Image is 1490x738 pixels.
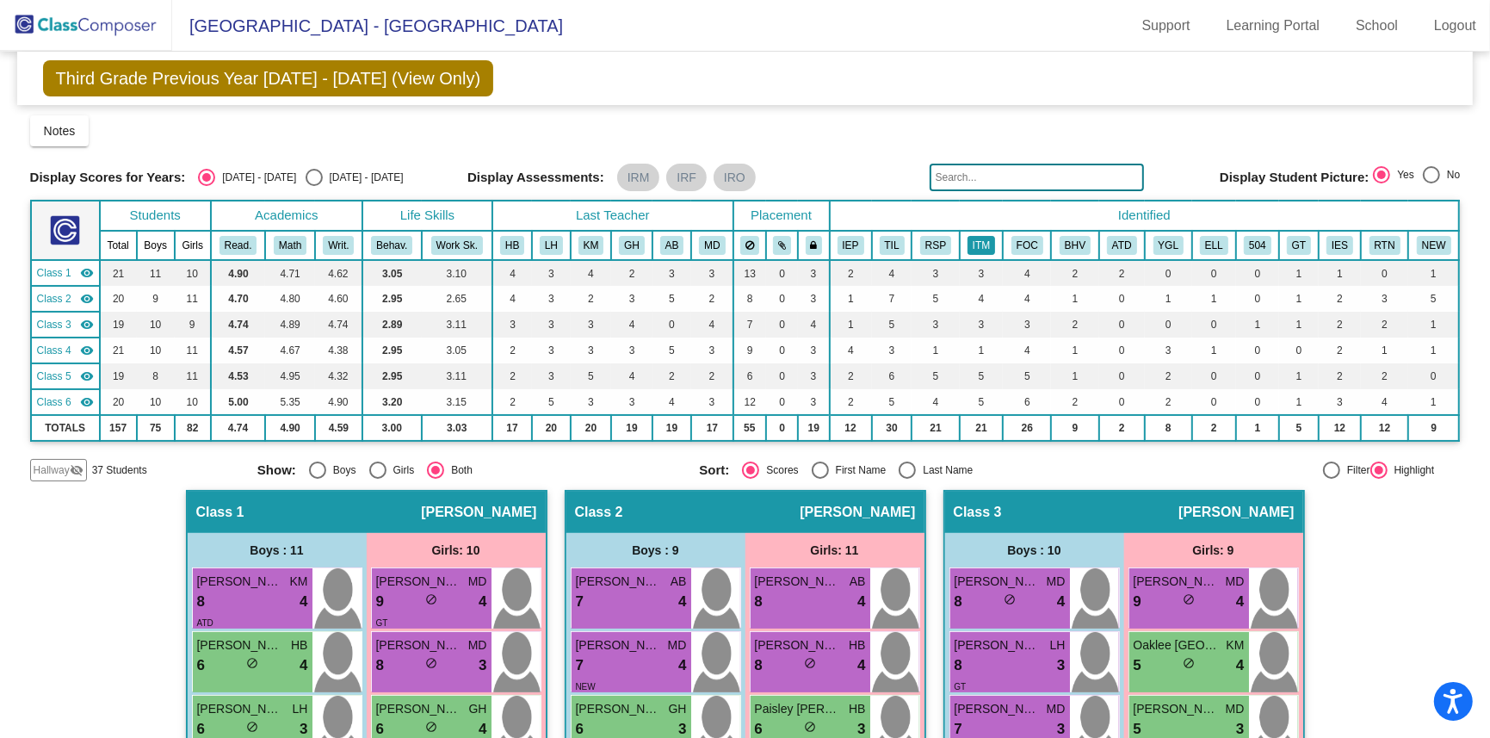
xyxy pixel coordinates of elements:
[211,201,362,231] th: Academics
[467,170,604,185] span: Display Assessments:
[1369,236,1400,255] button: RTN
[1361,231,1408,260] th: Previously Retained
[798,389,829,415] td: 3
[1373,166,1460,189] mat-radio-group: Select an option
[733,389,766,415] td: 12
[315,286,362,312] td: 4.60
[1420,12,1490,40] a: Logout
[532,415,571,441] td: 20
[37,317,71,332] span: Class 3
[960,286,1004,312] td: 4
[571,286,612,312] td: 2
[1099,260,1145,286] td: 2
[1099,286,1145,312] td: 0
[175,415,211,441] td: 82
[1361,363,1408,389] td: 2
[1051,286,1098,312] td: 1
[571,389,612,415] td: 3
[100,389,137,415] td: 20
[100,415,137,441] td: 157
[830,286,872,312] td: 1
[1099,363,1145,389] td: 0
[1417,236,1451,255] button: NEW
[31,260,100,286] td: Ashley Hawkins - No Class Name
[960,231,1004,260] th: Intervention Team
[175,260,211,286] td: 10
[691,260,733,286] td: 3
[1361,260,1408,286] td: 0
[492,338,532,363] td: 2
[1408,389,1459,415] td: 1
[1011,236,1043,255] button: FOC
[211,260,266,286] td: 4.90
[1236,286,1279,312] td: 0
[1319,231,1361,260] th: IEP for Speech
[798,363,829,389] td: 3
[80,266,94,280] mat-icon: visibility
[371,236,412,255] button: Behav.
[880,236,905,255] button: TIL
[1145,231,1191,260] th: Young for grade level
[617,164,660,191] mat-chip: IRM
[960,338,1004,363] td: 1
[362,338,422,363] td: 2.95
[315,389,362,415] td: 4.90
[219,236,257,255] button: Read.
[1279,363,1319,389] td: 1
[1408,286,1459,312] td: 5
[323,170,404,185] div: [DATE] - [DATE]
[211,338,266,363] td: 4.57
[766,312,798,338] td: 0
[691,415,733,441] td: 17
[80,369,94,383] mat-icon: visibility
[652,389,691,415] td: 4
[571,260,612,286] td: 4
[37,265,71,281] span: Class 1
[912,260,959,286] td: 3
[1236,231,1279,260] th: 504 Plan
[500,236,524,255] button: HB
[1145,286,1191,312] td: 1
[532,363,571,389] td: 3
[611,231,652,260] th: Gabi Hall
[611,389,652,415] td: 3
[838,236,864,255] button: IEP
[1408,312,1459,338] td: 1
[1342,12,1412,40] a: School
[872,260,912,286] td: 4
[1003,312,1051,338] td: 3
[1361,338,1408,363] td: 1
[540,236,563,255] button: LH
[37,369,71,384] span: Class 5
[1051,260,1098,286] td: 2
[872,312,912,338] td: 5
[315,338,362,363] td: 4.38
[733,363,766,389] td: 6
[137,389,175,415] td: 10
[1192,286,1236,312] td: 1
[211,363,266,389] td: 4.53
[960,389,1004,415] td: 5
[1319,312,1361,338] td: 2
[733,231,766,260] th: Keep away students
[652,286,691,312] td: 5
[1003,338,1051,363] td: 4
[830,363,872,389] td: 2
[1192,312,1236,338] td: 0
[492,415,532,441] td: 17
[920,236,951,255] button: RSP
[1408,260,1459,286] td: 1
[1099,231,1145,260] th: Attendance Issues
[265,286,315,312] td: 4.80
[323,236,354,255] button: Writ.
[100,286,137,312] td: 20
[611,286,652,312] td: 3
[532,260,571,286] td: 3
[80,318,94,332] mat-icon: visibility
[872,389,912,415] td: 5
[37,343,71,358] span: Class 4
[1051,338,1098,363] td: 1
[492,286,532,312] td: 4
[30,115,90,146] button: Notes
[137,415,175,441] td: 75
